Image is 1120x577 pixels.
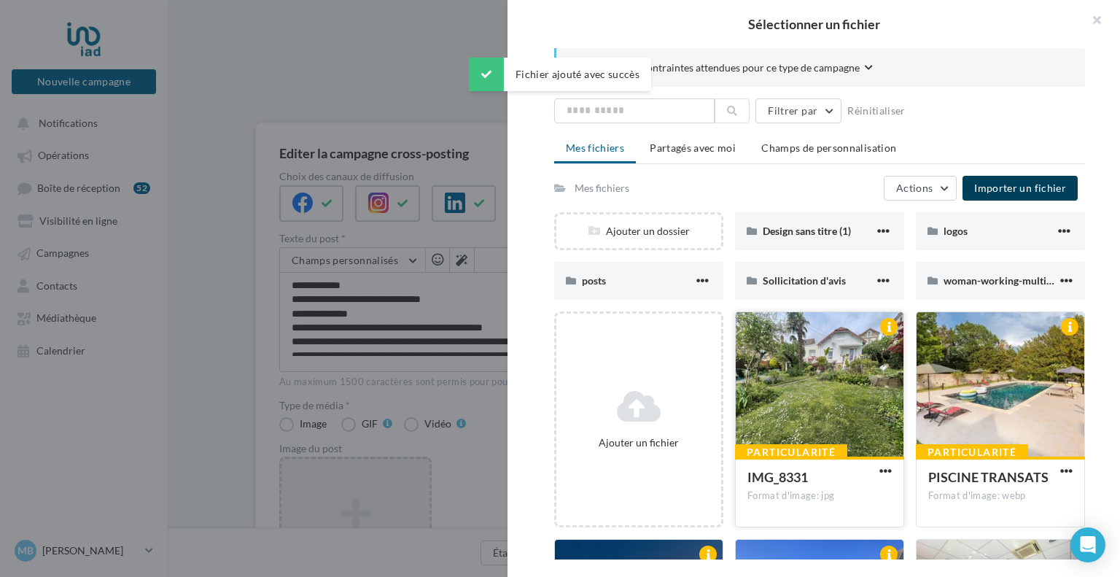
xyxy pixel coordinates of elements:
span: IMG_8331 [747,469,808,485]
div: Open Intercom Messenger [1070,527,1105,562]
h2: Sélectionner un fichier [531,18,1097,31]
button: Filtrer par [755,98,841,123]
span: Champs de personnalisation [761,142,896,154]
span: PISCINE TRANSATS [928,469,1049,485]
div: Ajouter un fichier [562,435,715,450]
div: Particularité [735,444,847,460]
span: posts [582,274,606,287]
div: Format d'image: jpg [747,489,892,503]
span: Mes fichiers [566,142,624,154]
button: Importer un fichier [962,176,1078,201]
span: logos [944,225,968,237]
div: Particularité [916,444,1028,460]
div: Ajouter un dossier [556,224,721,239]
span: woman-working-multitask-activities [944,274,1110,287]
button: Réinitialiser [841,102,911,120]
span: Design sans titre (1) [763,225,851,237]
span: Importer un fichier [974,182,1066,194]
button: Actions [884,176,957,201]
div: Mes fichiers [575,181,629,195]
button: Consulter les contraintes attendues pour ce type de campagne [580,60,873,78]
div: Fichier ajouté avec succès [469,58,651,91]
span: Partagés avec moi [650,142,736,154]
span: Actions [896,182,933,194]
span: Consulter les contraintes attendues pour ce type de campagne [580,61,860,75]
div: Format d'image: webp [928,489,1073,503]
span: Sollicitation d'avis [763,274,846,287]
